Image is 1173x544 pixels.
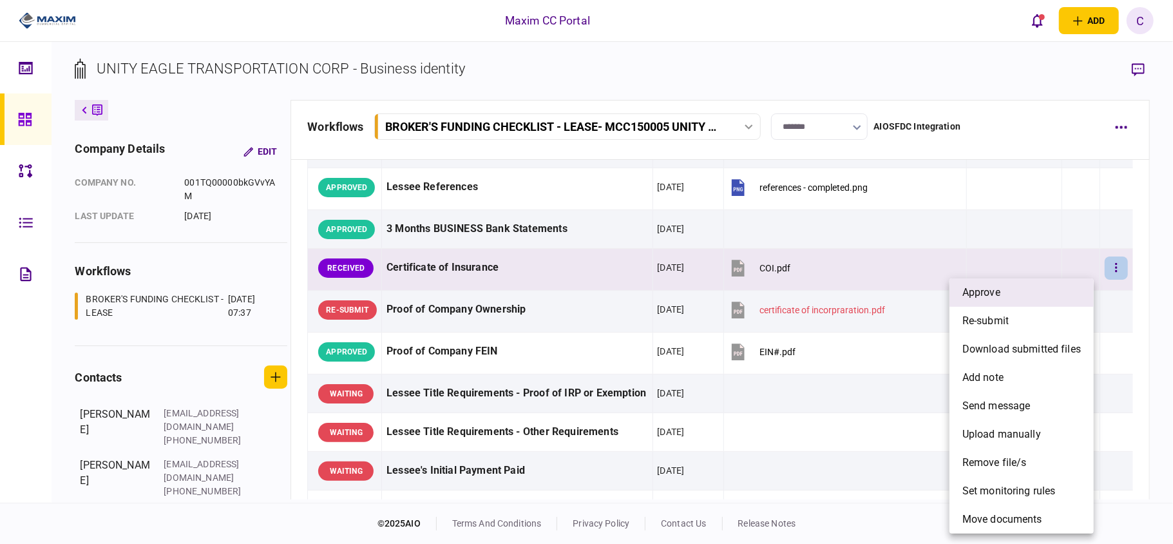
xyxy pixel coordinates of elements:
[962,313,1009,329] span: re-submit
[962,483,1056,499] span: set monitoring rules
[962,285,1000,300] span: approve
[962,427,1041,442] span: upload manually
[962,398,1031,414] span: send message
[962,342,1081,357] span: download submitted files
[962,370,1004,385] span: add note
[962,512,1042,527] span: Move documents
[962,455,1027,471] span: remove file/s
